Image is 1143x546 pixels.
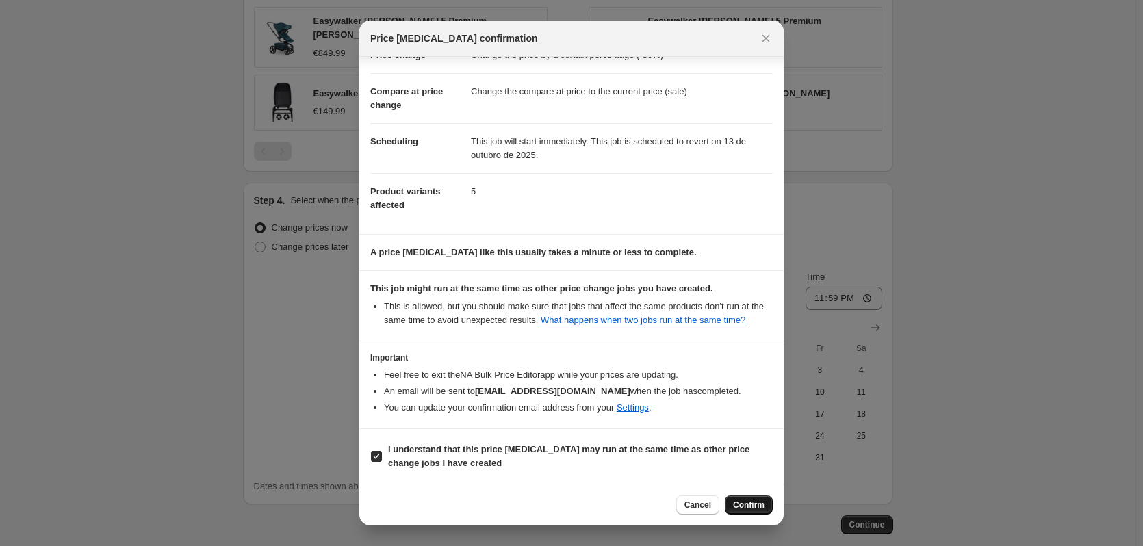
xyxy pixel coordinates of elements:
dd: Change the compare at price to the current price (sale) [471,73,773,109]
b: [EMAIL_ADDRESS][DOMAIN_NAME] [475,386,630,396]
h3: Important [370,352,773,363]
span: Cancel [684,499,711,510]
span: Product variants affected [370,186,441,210]
span: Price [MEDICAL_DATA] confirmation [370,31,538,45]
li: You can update your confirmation email address from your . [384,401,773,415]
span: Scheduling [370,136,418,146]
button: Close [756,29,775,48]
span: Confirm [733,499,765,510]
b: This job might run at the same time as other price change jobs you have created. [370,283,713,294]
li: An email will be sent to when the job has completed . [384,385,773,398]
button: Confirm [725,495,773,515]
span: Compare at price change [370,86,443,110]
a: What happens when two jobs run at the same time? [541,315,745,325]
b: I understand that this price [MEDICAL_DATA] may run at the same time as other price change jobs I... [388,444,749,468]
dd: This job will start immediately. This job is scheduled to revert on 13 de outubro de 2025. [471,123,773,173]
li: Feel free to exit the NA Bulk Price Editor app while your prices are updating. [384,368,773,382]
b: A price [MEDICAL_DATA] like this usually takes a minute or less to complete. [370,247,697,257]
li: This is allowed, but you should make sure that jobs that affect the same products don ' t run at ... [384,300,773,327]
dd: 5 [471,173,773,209]
a: Settings [617,402,649,413]
button: Cancel [676,495,719,515]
